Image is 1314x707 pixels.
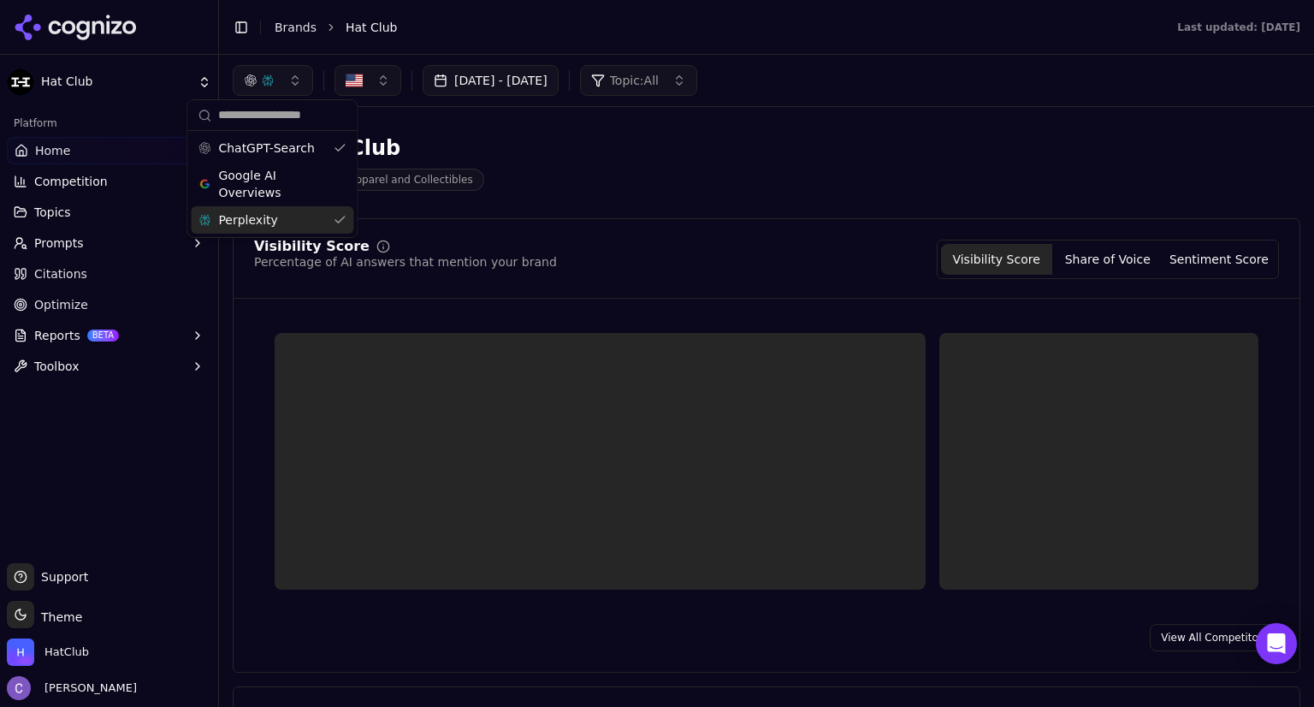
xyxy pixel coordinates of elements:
[610,72,659,89] span: Topic: All
[187,131,357,237] div: Suggestions
[218,211,277,229] span: Perplexity
[34,204,71,221] span: Topics
[218,167,326,201] span: Google AI Overviews
[275,21,317,34] a: Brands
[87,330,119,342] span: BETA
[7,676,31,700] img: Chris Hayes
[41,74,191,90] span: Hat Club
[7,322,211,349] button: ReportsBETA
[941,244,1052,275] button: Visibility Score
[346,19,397,36] span: Hat Club
[44,645,89,660] span: HatClub
[7,199,211,226] button: Topics
[7,639,89,666] button: Open organization switcher
[7,68,34,96] img: Hat Club
[38,680,137,696] span: [PERSON_NAME]
[301,169,484,191] span: Sports Apparel and Collectibles
[254,253,557,270] div: Percentage of AI answers that mention your brand
[7,353,211,380] button: Toolbox
[7,291,211,318] a: Optimize
[34,358,80,375] span: Toolbox
[34,568,88,585] span: Support
[7,260,211,288] a: Citations
[7,110,211,137] div: Platform
[7,137,211,164] a: Home
[301,134,484,162] div: Hat Club
[7,639,34,666] img: HatClub
[218,140,314,157] span: ChatGPT-Search
[34,265,87,282] span: Citations
[254,240,370,253] div: Visibility Score
[1256,623,1297,664] div: Open Intercom Messenger
[275,19,1143,36] nav: breadcrumb
[7,229,211,257] button: Prompts
[1163,244,1275,275] button: Sentiment Score
[1052,244,1163,275] button: Share of Voice
[34,296,88,313] span: Optimize
[34,235,84,252] span: Prompts
[7,676,137,700] button: Open user button
[34,327,80,344] span: Reports
[34,610,82,624] span: Theme
[34,173,108,190] span: Competition
[35,142,70,159] span: Home
[1150,624,1279,651] a: View All Competitors
[1177,21,1300,34] div: Last updated: [DATE]
[7,168,211,195] button: Competition
[423,65,559,96] button: [DATE] - [DATE]
[346,72,363,89] img: United States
